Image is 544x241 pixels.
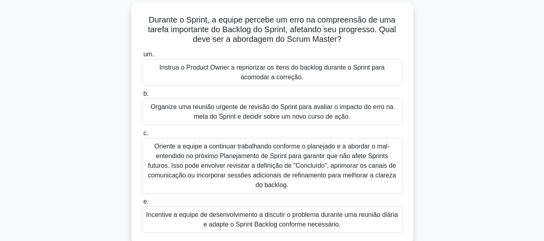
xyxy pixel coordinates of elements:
font: Oriente a equipe a continuar trabalhando conforme o planejado e a abordar o mal-entendido no próx... [148,143,396,188]
font: um. [143,51,154,58]
font: Organize uma reunião urgente de revisão do Sprint para avaliar o impacto do erro na meta do Sprin... [151,103,393,120]
font: Durante o Sprint, a equipe percebe um erro na compreensão de uma tarefa importante do Backlog do ... [148,15,396,43]
font: Instrua o Product Owner a repriorizar os itens do backlog durante o Sprint para acomodar a correção. [159,64,385,80]
font: c. [143,130,148,136]
font: Incentive a equipe de desenvolvimento a discutir o problema durante uma reunião diária e adapte o... [146,211,398,228]
font: e. [143,198,149,205]
font: b. [143,90,149,97]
